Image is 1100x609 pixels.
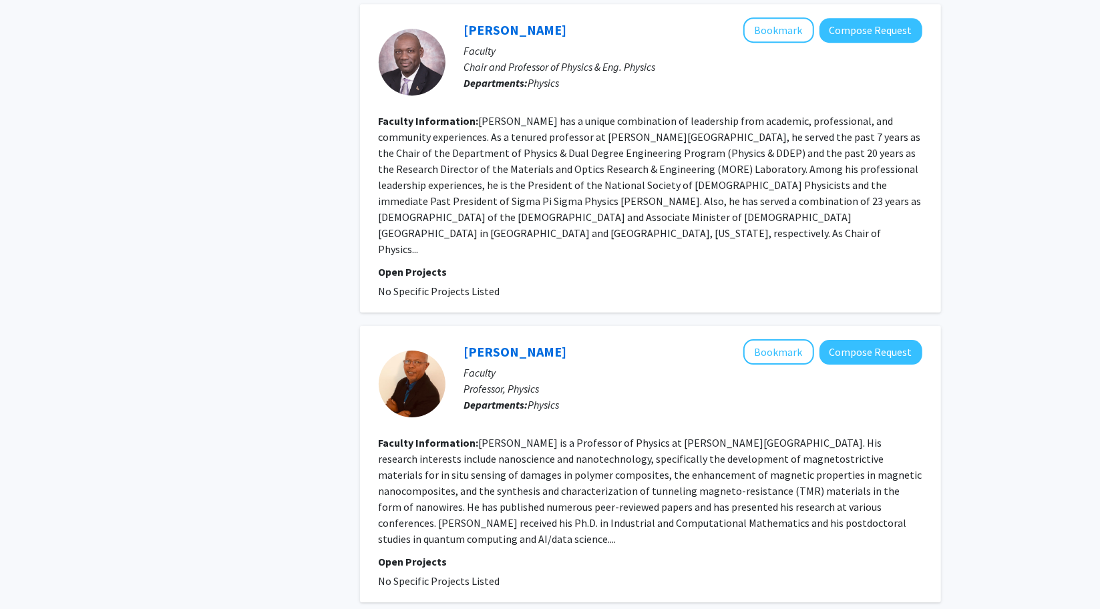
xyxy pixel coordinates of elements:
fg-read-more: [PERSON_NAME] is a Professor of Physics at [PERSON_NAME][GEOGRAPHIC_DATA]. His research interests... [379,436,922,546]
p: Open Projects [379,264,922,280]
span: Physics [528,76,560,89]
fg-read-more: [PERSON_NAME] has a unique combination of leadership from academic, professional, and community e... [379,114,922,256]
b: Departments: [464,76,528,89]
p: Open Projects [379,554,922,570]
button: Compose Request to Dereje Seifu [819,340,922,365]
p: Chair and Professor of Physics & Eng. Physics [464,59,922,75]
button: Add Willie Rockward to Bookmarks [743,17,814,43]
button: Add Dereje Seifu to Bookmarks [743,339,814,365]
iframe: Chat [10,549,57,599]
b: Faculty Information: [379,436,479,449]
span: No Specific Projects Listed [379,284,500,298]
p: Faculty [464,43,922,59]
button: Compose Request to Willie Rockward [819,18,922,43]
b: Departments: [464,398,528,411]
a: [PERSON_NAME] [464,343,567,360]
span: No Specific Projects Listed [379,574,500,588]
a: [PERSON_NAME] [464,21,567,38]
p: Professor, Physics [464,381,922,397]
span: Physics [528,398,560,411]
b: Faculty Information: [379,114,479,128]
p: Faculty [464,365,922,381]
